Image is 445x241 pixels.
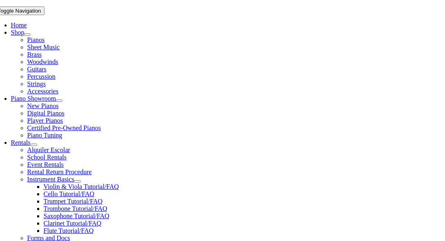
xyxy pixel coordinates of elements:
[27,168,92,175] a: Rental Return Procedure
[44,190,95,197] a: Cello Tutorial/FAQ
[44,198,102,205] a: Trumpet Tutorial/FAQ
[11,95,56,102] a: Piano Showroom
[27,36,45,43] a: Pianos
[27,117,63,124] a: Player Pianos
[44,227,94,234] a: Flute Tutorial/FAQ
[27,154,67,161] a: School Rentals
[74,180,81,183] button: Open submenu of Instrument Basics
[27,88,58,95] a: Accessories
[44,183,119,190] a: Violin & Viola Tutorial/FAQ
[31,144,37,146] button: Open submenu of Rentals
[56,99,62,102] button: Open submenu of Piano Showroom
[11,22,27,29] a: Home
[27,80,46,87] a: Strings
[27,110,65,117] a: Digital Pianos
[27,66,47,73] a: Guitars
[27,146,70,153] a: Alquiler Escolar
[27,176,74,183] a: Instrument Basics
[27,44,60,51] a: Sheet Music
[44,212,109,219] a: Saxophone Tutorial/FAQ
[27,102,59,109] a: New Pianos
[27,51,42,58] a: Brass
[27,124,101,131] a: Certified Pre-Owned Pianos
[27,161,64,168] a: Event Rentals
[44,205,107,212] a: Trombone Tutorial/FAQ
[11,29,24,36] a: Shop
[44,220,102,227] a: Clarinet Tutorial/FAQ
[11,139,31,146] a: Rentals
[27,132,62,139] a: Piano Tuning
[24,33,31,36] button: Open submenu of Shop
[27,73,56,80] a: Percussion
[27,58,58,65] a: Woodwinds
